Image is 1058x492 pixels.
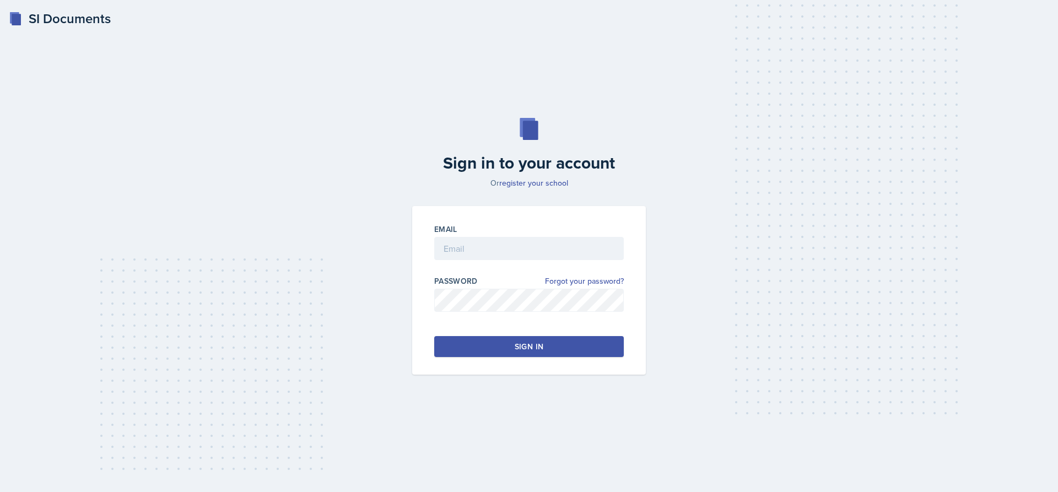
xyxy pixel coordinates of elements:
h2: Sign in to your account [406,153,652,173]
p: Or [406,177,652,188]
a: register your school [499,177,568,188]
a: SI Documents [9,9,111,29]
a: Forgot your password? [545,275,624,287]
div: Sign in [515,341,543,352]
input: Email [434,237,624,260]
button: Sign in [434,336,624,357]
label: Email [434,224,457,235]
label: Password [434,275,478,286]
